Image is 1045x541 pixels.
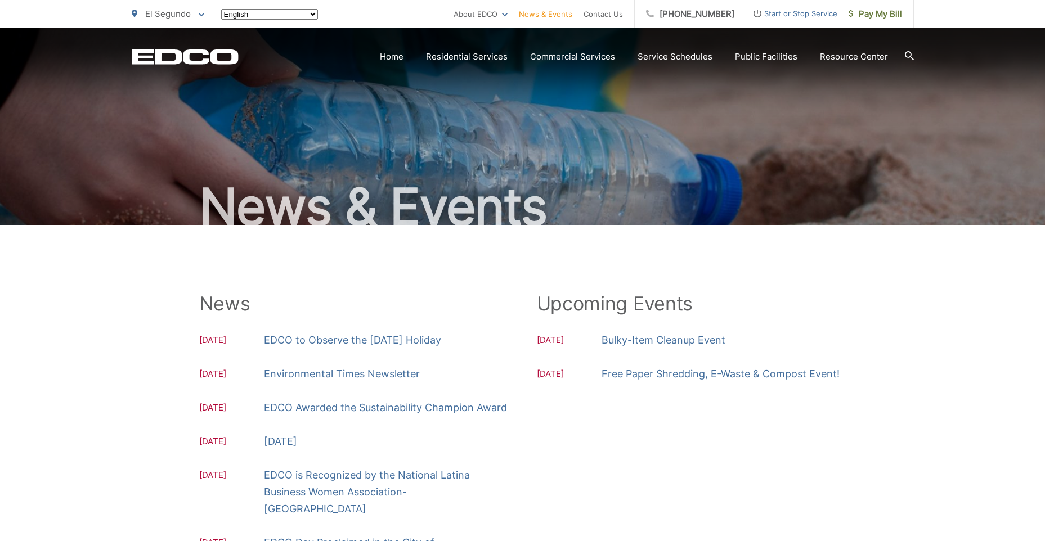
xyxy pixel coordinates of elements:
[264,399,507,416] a: EDCO Awarded the Sustainability Champion Award
[199,292,509,315] h2: News
[264,366,420,382] a: Environmental Times Newsletter
[199,468,264,517] span: [DATE]
[638,50,712,64] a: Service Schedules
[602,332,725,349] a: Bulky-Item Cleanup Event
[199,367,264,382] span: [DATE]
[454,7,508,21] a: About EDCO
[537,292,846,315] h2: Upcoming Events
[132,179,914,235] h1: News & Events
[264,433,297,450] a: [DATE]
[584,7,623,21] a: Contact Us
[380,50,403,64] a: Home
[145,8,191,19] span: El Segundo
[264,467,509,517] a: EDCO is Recognized by the National Latina Business Women Association-[GEOGRAPHIC_DATA]
[735,50,797,64] a: Public Facilities
[530,50,615,64] a: Commercial Services
[132,49,239,65] a: EDCD logo. Return to the homepage.
[519,7,572,21] a: News & Events
[820,50,888,64] a: Resource Center
[426,50,508,64] a: Residential Services
[849,7,902,21] span: Pay My Bill
[199,333,264,349] span: [DATE]
[602,366,840,382] a: Free Paper Shredding, E-Waste & Compost Event!
[537,367,602,382] span: [DATE]
[199,401,264,416] span: [DATE]
[221,9,318,20] select: Select a language
[264,332,441,349] a: EDCO to Observe the [DATE] Holiday
[199,435,264,450] span: [DATE]
[537,333,602,349] span: [DATE]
